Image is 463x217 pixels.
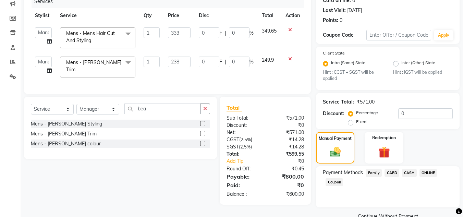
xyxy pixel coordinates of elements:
[265,191,309,198] div: ₹600.00
[221,191,265,198] div: Balance :
[393,69,453,75] small: Hint : IGST will be applied
[273,158,309,165] div: ₹0
[262,28,277,34] span: 349.65
[75,67,78,73] a: x
[434,30,453,40] button: Apply
[227,136,239,143] span: CGST
[265,114,309,122] div: ₹571.00
[419,169,437,177] span: ONLINE
[262,57,274,63] span: 249.9
[221,114,265,122] div: Sub Total:
[221,150,265,158] div: Total:
[91,37,94,44] a: x
[385,169,399,177] span: CARD
[31,140,101,147] div: Mens - [PERSON_NAME] colour
[221,158,272,165] a: Add Tip
[31,8,56,23] th: Stylist
[221,172,265,181] div: Payable:
[227,104,242,111] span: Total
[323,50,345,56] label: Client State
[265,143,309,150] div: ₹14.28
[195,8,258,23] th: Disc
[221,143,265,150] div: ( )
[356,110,378,116] label: Percentage
[249,58,254,65] span: %
[265,181,309,189] div: ₹0
[221,181,265,189] div: Paid:
[375,145,393,159] img: _gift.svg
[401,60,435,68] label: Inter (Other) State
[258,8,281,23] th: Total
[219,29,222,37] span: F
[323,110,344,117] div: Discount:
[366,169,382,177] span: Family
[281,8,304,23] th: Action
[372,135,396,141] label: Redemption
[323,32,366,39] div: Coupon Code
[221,136,265,143] div: ( )
[66,59,121,73] span: Mens - [PERSON_NAME] Trim
[356,119,366,125] label: Fixed
[265,172,309,181] div: ₹600.00
[366,30,431,40] input: Enter Offer / Coupon Code
[124,104,200,114] input: Search or Scan
[265,122,309,129] div: ₹0
[323,69,382,82] small: Hint : CGST + SGST will be applied
[357,98,375,106] div: ₹571.00
[139,8,164,23] th: Qty
[323,169,363,176] span: Payment Methods
[225,29,226,37] span: |
[221,129,265,136] div: Net:
[31,130,97,137] div: Mens - [PERSON_NAME] Trim
[227,144,239,150] span: SGST
[402,169,417,177] span: CASH
[265,129,309,136] div: ₹571.00
[225,58,226,65] span: |
[265,150,309,158] div: ₹599.55
[249,29,254,37] span: %
[219,58,222,65] span: F
[31,120,102,128] div: Mens - [PERSON_NAME] Styling
[327,146,344,158] img: _cash.svg
[319,135,352,142] label: Manual Payment
[347,7,362,14] div: [DATE]
[240,144,251,149] span: 2.5%
[164,8,195,23] th: Price
[323,7,346,14] div: Last Visit:
[221,122,265,129] div: Discount:
[340,17,342,24] div: 0
[323,98,354,106] div: Service Total:
[241,137,251,142] span: 2.5%
[323,17,338,24] div: Points:
[326,178,343,186] span: Coupon
[265,165,309,172] div: ₹0.45
[66,30,115,44] span: Mens - Mens Hair Cut And Styling
[221,165,265,172] div: Round Off:
[331,60,365,68] label: Intra (Same) State
[265,136,309,143] div: ₹14.28
[56,8,139,23] th: Service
